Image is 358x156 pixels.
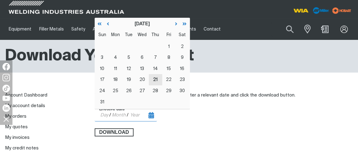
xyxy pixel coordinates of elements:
[153,78,158,82] abbr: 21 August 2025
[99,89,105,93] abbr: 24 August 2025
[125,33,133,37] abbr: Tuesday
[180,67,184,71] abbr: 16 August 2025
[5,103,45,108] a: My account details
[135,63,149,74] button: 13 August 2025
[126,89,132,93] abbr: 26 August 2025
[109,52,122,64] button: 4 August 2025
[176,41,189,52] button: 2 August 2025
[176,63,189,74] button: 16 August 2025
[95,128,134,136] button: Download
[96,20,104,28] button: Jump backward
[139,78,145,82] abbr: 20 August 2025
[96,85,109,97] button: 24 August 2025
[153,89,158,93] abbr: 28 August 2025
[134,21,150,26] span: [DATE]
[162,52,176,64] button: 8 August 2025
[99,109,109,121] input: Day
[5,93,47,97] a: Account Dashboard
[162,74,176,86] button: 22 August 2025
[5,18,35,40] a: Equipment
[330,6,353,15] img: miller
[176,52,189,64] button: 9 August 2025
[95,92,353,106] div: To download your current price list, simply enter a relevant date and click the download button.
[1,114,12,124] img: hide socials
[135,52,149,64] button: 6 August 2025
[179,89,185,93] abbr: 30 August 2025
[149,85,162,97] button: 28 August 2025
[138,33,147,37] abbr: Wednesday
[114,56,117,60] abbr: 4 August 2025
[2,74,10,81] img: Instagram
[98,33,106,37] abbr: Sunday
[127,67,131,71] abbr: 12 August 2025
[5,46,194,66] h1: Download Your Price List
[176,85,189,97] button: 30 August 2025
[2,96,10,101] img: YouTube
[127,78,131,82] abbr: 19 August 2025
[111,33,120,37] abbr: Monday
[96,52,109,64] button: 3 August 2025
[100,78,104,82] abbr: 17 August 2025
[114,67,117,71] abbr: 11 August 2025
[140,67,144,71] abbr: 13 August 2025
[167,33,171,37] abbr: Friday
[96,97,109,108] button: 31 August 2025
[320,26,330,33] a: Shopping cart (0 product(s))
[127,56,130,60] abbr: 5 August 2025
[113,89,118,93] abbr: 25 August 2025
[100,67,104,71] abbr: 10 August 2025
[154,56,157,60] abbr: 7 August 2025
[200,18,224,40] a: Contact
[181,45,184,49] abbr: 2 August 2025
[68,18,89,40] a: Safety
[162,63,176,74] button: 15 August 2025
[5,146,39,150] a: My credit notes
[181,56,183,60] abbr: 9 August 2025
[5,135,30,140] a: My invoices
[109,85,122,97] button: 25 August 2025
[135,74,149,86] button: 20 August 2025
[112,20,172,28] button: Switch calendar view
[100,100,104,104] abbr: 31 August 2025
[129,109,141,121] input: Year
[179,78,185,82] abbr: 23 August 2025
[109,63,122,74] button: 11 August 2025
[122,85,135,97] button: 26 August 2025
[101,56,103,60] abbr: 3 August 2025
[149,63,162,74] button: 14 August 2025
[113,78,118,82] abbr: 18 August 2025
[96,63,109,74] button: 10 August 2025
[122,63,135,74] button: 12 August 2025
[152,33,159,37] abbr: Thursday
[162,41,176,52] button: 1 August 2025
[135,85,149,97] button: 27 August 2025
[2,63,10,70] img: Facebook
[122,74,135,86] button: 19 August 2025
[109,74,122,86] button: 18 August 2025
[168,45,170,49] abbr: 1 August 2025
[2,85,10,92] img: TikTok
[111,109,127,121] input: Month
[147,109,156,121] button: Toggle calendar
[178,33,186,37] abbr: Saturday
[35,18,67,40] a: Filler Metals
[166,89,172,93] abbr: 29 August 2025
[176,74,189,86] button: 23 August 2025
[279,22,300,36] button: Search products
[271,22,300,36] input: Product name or item number...
[141,56,144,60] abbr: 6 August 2025
[2,104,10,112] img: LinkedIn
[181,20,189,28] button: Jump forward
[149,52,162,64] button: 7 August 2025
[167,67,171,71] abbr: 15 August 2025
[5,18,266,40] nav: Main
[149,74,162,86] button: 21 August 2025
[153,67,158,71] abbr: 14 August 2025
[172,20,181,28] button: Next Month
[139,89,145,93] abbr: 27 August 2025
[167,56,170,60] abbr: 8 August 2025
[166,78,172,82] abbr: 22 August 2025
[5,125,28,129] a: My quotes
[89,18,123,40] a: Accessories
